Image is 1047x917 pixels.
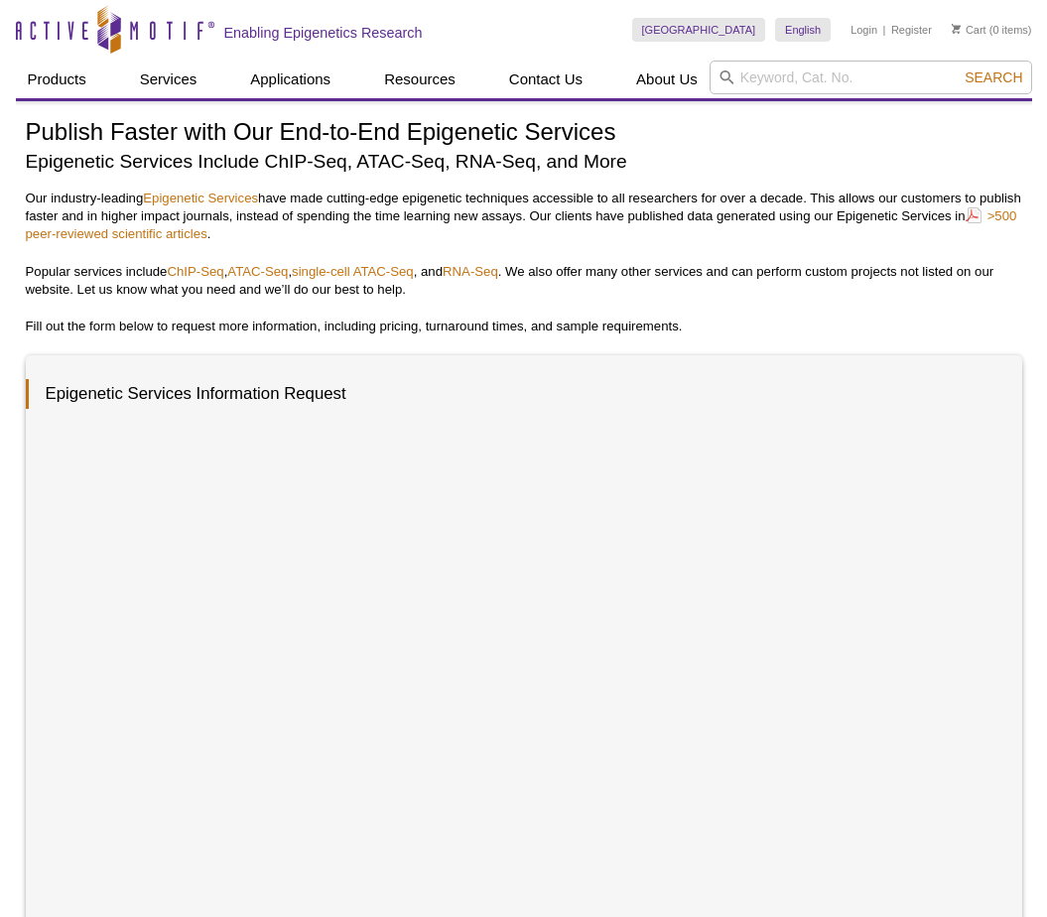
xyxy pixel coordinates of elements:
[965,69,1022,85] span: Search
[497,61,594,98] a: Contact Us
[26,318,1022,335] p: Fill out the form below to request more information, including pricing, turnaround times, and sam...
[143,191,258,205] a: Epigenetic Services
[883,18,886,42] li: |
[624,61,710,98] a: About Us
[851,23,877,37] a: Login
[224,24,423,42] h2: Enabling Epigenetics Research
[775,18,831,42] a: English
[26,263,1022,299] p: Popular services include , , , and . We also offer many other services and can perform custom pro...
[632,18,766,42] a: [GEOGRAPHIC_DATA]
[26,190,1022,243] p: Our industry-leading have made cutting-edge epigenetic techniques accessible to all researchers f...
[292,264,414,279] a: single-cell ATAC-Seq
[891,23,932,37] a: Register
[16,61,98,98] a: Products
[26,119,1022,148] h1: Publish Faster with Our End-to-End Epigenetic Services
[167,264,223,279] a: ChIP-Seq
[26,206,1017,243] a: >500 peer-reviewed scientific articles
[952,23,986,37] a: Cart
[710,61,1032,94] input: Keyword, Cat. No.
[26,379,1002,409] h3: Epigenetic Services Information Request
[959,68,1028,86] button: Search
[372,61,467,98] a: Resources
[26,148,1022,175] h2: Epigenetic Services Include ChIP-Seq, ATAC-Seq, RNA-Seq, and More
[128,61,209,98] a: Services
[952,24,961,34] img: Your Cart
[952,18,1032,42] li: (0 items)
[227,264,288,279] a: ATAC-Seq
[443,264,498,279] a: RNA-Seq
[238,61,342,98] a: Applications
